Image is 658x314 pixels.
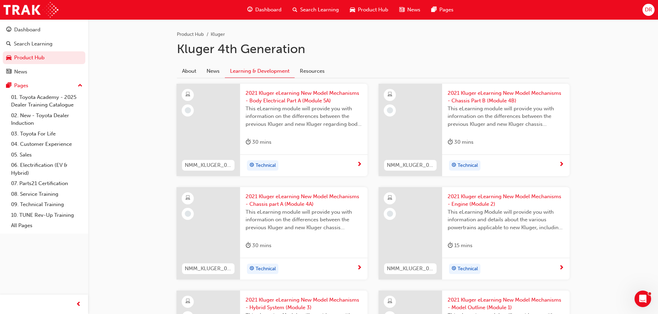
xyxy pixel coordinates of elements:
[300,6,339,14] span: Search Learning
[357,162,362,168] span: next-icon
[635,291,651,307] iframe: Intercom live chat
[78,81,83,90] span: up-icon
[448,241,453,250] span: duration-icon
[185,297,190,306] span: learningResourceType_ELEARNING-icon
[3,22,85,79] button: DashboardSearch LearningProduct HubNews
[246,89,362,105] span: 2021 Kluger eLearning New Model Mechanisms - Body Electrical Part A (Module 5A)
[255,6,282,14] span: Dashboard
[6,55,11,61] span: car-icon
[293,6,297,14] span: search-icon
[242,3,287,17] a: guage-iconDashboard
[185,194,190,203] span: learningResourceType_ELEARNING-icon
[448,105,564,128] span: This eLearning module will provide you with information on the differences between the previous K...
[225,64,295,78] a: Learning & Development
[6,27,11,33] span: guage-icon
[344,3,394,17] a: car-iconProduct Hub
[387,161,434,169] span: NMM_KLUGER_062021_MODULE_4B
[3,79,85,92] button: Pages
[448,208,564,232] span: This eLearning Module will provide you with information and details about the various powertrains...
[8,110,85,129] a: 02. New - Toyota Dealer Induction
[76,300,81,309] span: prev-icon
[379,84,570,176] a: NMM_KLUGER_062021_MODULE_4B2021 Kluger eLearning New Model Mechanisms - Chassis Part B (Module 4B...
[559,265,564,271] span: next-icon
[249,161,254,170] span: target-icon
[8,129,85,139] a: 03. Toyota For Life
[3,51,85,64] a: Product Hub
[256,265,276,273] span: Technical
[3,2,58,18] img: Trak
[14,26,40,34] div: Dashboard
[8,178,85,189] a: 07. Parts21 Certification
[8,139,85,150] a: 04. Customer Experience
[8,160,85,178] a: 06. Electrification (EV & Hybrid)
[8,210,85,221] a: 10. TUNE Rev-Up Training
[388,194,392,203] span: learningResourceType_ELEARNING-icon
[185,161,232,169] span: NMM_KLUGER_062021_MOD_5A
[439,6,454,14] span: Pages
[246,241,251,250] span: duration-icon
[8,92,85,110] a: 01. Toyota Academy - 2025 Dealer Training Catalogue
[185,211,191,217] span: learningRecordVerb_NONE-icon
[387,265,434,273] span: NMM_KLUGER_062021_MODULE_2
[8,150,85,160] a: 05. Sales
[448,193,564,208] span: 2021 Kluger eLearning New Model Mechanisms - Engine (Module 2)
[379,187,570,280] a: NMM_KLUGER_062021_MODULE_22021 Kluger eLearning New Model Mechanisms - Engine (Module 2)This eLea...
[14,68,27,76] div: News
[388,297,392,306] span: learningResourceType_ELEARNING-icon
[448,138,474,146] div: 30 mins
[14,82,28,90] div: Pages
[559,162,564,168] span: next-icon
[247,6,252,14] span: guage-icon
[387,211,393,217] span: learningRecordVerb_NONE-icon
[394,3,426,17] a: news-iconNews
[246,138,271,146] div: 30 mins
[246,241,271,250] div: 30 mins
[246,105,362,128] span: This eLearning module will provide you with information on the differences between the previous K...
[645,6,652,14] span: DR
[3,65,85,78] a: News
[358,6,388,14] span: Product Hub
[295,64,330,78] a: Resources
[177,84,368,176] a: NMM_KLUGER_062021_MOD_5A2021 Kluger eLearning New Model Mechanisms - Body Electrical Part A (Modu...
[246,296,362,312] span: 2021 Kluger eLearning New Model Mechanisms - Hybrid System (Module 3)
[246,208,362,232] span: This eLearning module will provide you with information on the differences between the previous K...
[211,31,225,39] li: Kluger
[6,41,11,47] span: search-icon
[8,220,85,231] a: All Pages
[185,265,232,273] span: NMM_KLUGER_062021_MOD_4A
[3,23,85,36] a: Dashboard
[431,6,437,14] span: pages-icon
[256,162,276,170] span: Technical
[185,107,191,113] span: learningRecordVerb_NONE-icon
[448,241,473,250] div: 15 mins
[8,189,85,200] a: 08. Service Training
[357,265,362,271] span: next-icon
[201,64,225,78] a: News
[185,90,190,99] span: learningResourceType_ELEARNING-icon
[6,83,11,89] span: pages-icon
[399,6,404,14] span: news-icon
[642,4,655,16] button: DR
[451,161,456,170] span: target-icon
[3,38,85,50] a: Search Learning
[177,31,204,37] a: Product Hub
[458,265,478,273] span: Technical
[6,69,11,75] span: news-icon
[246,193,362,208] span: 2021 Kluger eLearning New Model Mechanisms - Chassis part A (Module 4A)
[426,3,459,17] a: pages-iconPages
[287,3,344,17] a: search-iconSearch Learning
[350,6,355,14] span: car-icon
[448,89,564,105] span: 2021 Kluger eLearning New Model Mechanisms - Chassis Part B (Module 4B)
[249,264,254,273] span: target-icon
[14,40,53,48] div: Search Learning
[177,64,201,78] a: About
[448,138,453,146] span: duration-icon
[177,41,569,57] h1: Kluger 4th Generation
[451,264,456,273] span: target-icon
[177,187,368,280] a: NMM_KLUGER_062021_MOD_4A2021 Kluger eLearning New Model Mechanisms - Chassis part A (Module 4A)Th...
[388,90,392,99] span: learningResourceType_ELEARNING-icon
[448,296,564,312] span: 2021 Kluger eLearning New Model Mechanisms - Model Outline (Module 1)
[387,107,393,113] span: learningRecordVerb_NONE-icon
